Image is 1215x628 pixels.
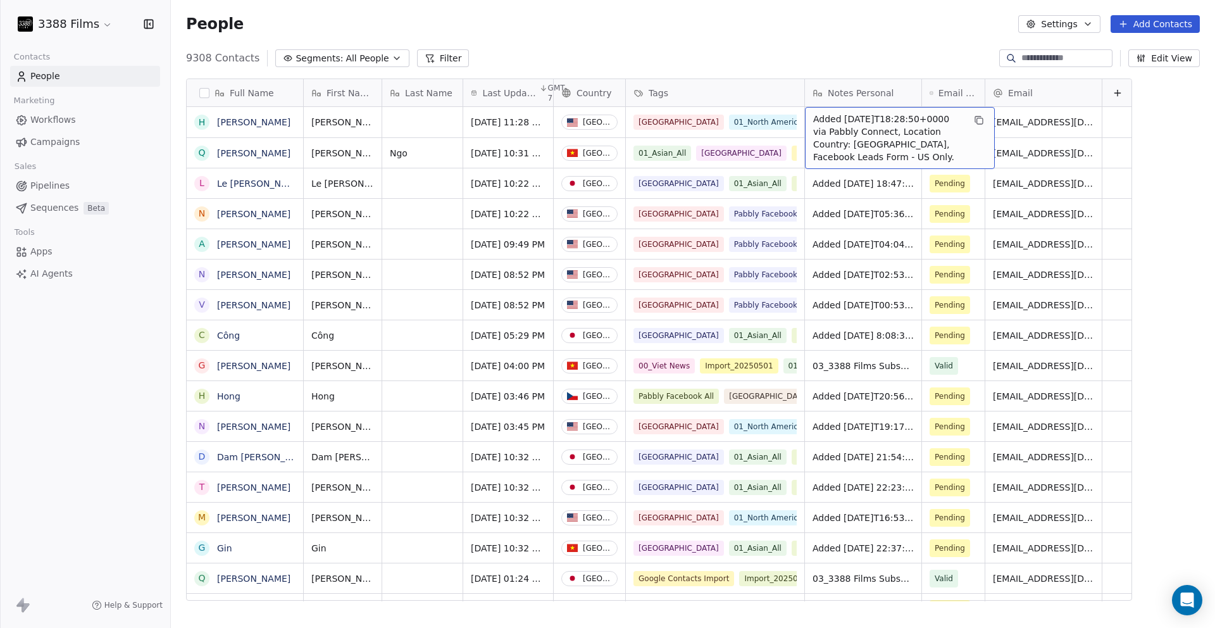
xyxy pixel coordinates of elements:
[813,512,914,524] span: Added [DATE]T16:53:06+0000 via Pabbly Connect, Location Country: [GEOGRAPHIC_DATA], Facebook Lead...
[10,263,160,284] a: AI Agents
[935,481,965,494] span: Pending
[993,572,1094,585] span: [EMAIL_ADDRESS][DOMAIN_NAME]
[729,206,816,222] span: Pabbly Facebook US
[311,360,374,372] span: [PERSON_NAME]
[729,328,787,343] span: 01_Asian_All
[346,52,389,65] span: All People
[935,329,965,342] span: Pending
[199,237,205,251] div: A
[792,146,892,161] span: Google Contacts Import
[217,209,290,219] a: [PERSON_NAME]
[792,480,860,495] span: Pabbly Website
[583,392,612,401] div: [GEOGRAPHIC_DATA]
[405,87,452,99] span: Last Name
[199,420,205,433] div: N
[311,481,374,494] span: [PERSON_NAME]
[217,422,290,432] a: [PERSON_NAME]
[583,361,612,370] div: [GEOGRAPHIC_DATA]
[304,107,1133,601] div: grid
[792,541,860,556] span: Pabbly Website
[296,52,343,65] span: Segments:
[186,51,259,66] span: 9308 Contacts
[471,116,545,129] span: [DATE] 11:28 AM
[311,329,374,342] span: Công
[935,542,965,555] span: Pending
[199,541,206,555] div: G
[729,419,821,434] span: 01_North America_All
[471,238,545,251] span: [DATE] 09:49 PM
[813,420,914,433] span: Added [DATE]T19:17:30+0000 via Pabbly Connect, Location Country: [GEOGRAPHIC_DATA], Facebook Lead...
[993,451,1094,463] span: [EMAIL_ADDRESS][DOMAIN_NAME]
[198,572,205,585] div: Q
[230,87,274,99] span: Full Name
[463,79,553,106] div: Last Updated DateGMT-7
[471,542,545,555] span: [DATE] 10:32 AM
[311,208,374,220] span: [PERSON_NAME]
[633,328,724,343] span: [GEOGRAPHIC_DATA]
[993,208,1094,220] span: [EMAIL_ADDRESS][DOMAIN_NAME]
[311,147,374,160] span: [PERSON_NAME]
[633,176,724,191] span: [GEOGRAPHIC_DATA]
[217,148,290,158] a: [PERSON_NAME]
[199,329,205,342] div: C
[993,299,1094,311] span: [EMAIL_ADDRESS][DOMAIN_NAME]
[633,419,724,434] span: [GEOGRAPHIC_DATA]
[583,331,612,340] div: [GEOGRAPHIC_DATA]
[813,390,914,403] span: Added [DATE]T20:56:28+0000 via Pabbly Connect, Location Country: [GEOGRAPHIC_DATA], Facebook Lead...
[471,208,545,220] span: [DATE] 10:22 AM
[633,267,724,282] span: [GEOGRAPHIC_DATA]
[311,238,374,251] span: [PERSON_NAME]
[18,16,33,32] img: 3388Films_Logo_White.jpg
[935,238,965,251] span: Pending
[935,451,965,463] span: Pending
[198,146,205,160] div: Q
[311,268,374,281] span: [PERSON_NAME]
[390,147,455,160] span: Ngo
[813,113,964,163] span: Added [DATE]T18:28:50+0000 via Pabbly Connect, Location Country: [GEOGRAPHIC_DATA], Facebook Lead...
[217,574,290,584] a: [PERSON_NAME]
[199,480,205,494] div: T
[1172,585,1202,615] div: Open Intercom Messenger
[583,270,612,279] div: [GEOGRAPHIC_DATA]
[471,268,545,281] span: [DATE] 08:52 PM
[993,512,1094,524] span: [EMAIL_ADDRESS][DOMAIN_NAME]
[217,300,290,310] a: [PERSON_NAME]
[554,79,625,106] div: Country
[935,208,965,220] span: Pending
[327,87,374,99] span: First Name
[813,572,914,585] span: 03_3388 Films Subscribers_AllPages_20241028OnWard, Location Country: [GEOGRAPHIC_DATA], Date: [DA...
[729,449,787,465] span: 01_Asian_All
[633,389,719,404] span: Pabbly Facebook All
[10,132,160,153] a: Campaigns
[199,450,206,463] div: D
[417,49,470,67] button: Filter
[583,513,612,522] div: [GEOGRAPHIC_DATA]
[993,390,1094,403] span: [EMAIL_ADDRESS][DOMAIN_NAME]
[935,177,965,190] span: Pending
[993,147,1094,160] span: [EMAIL_ADDRESS][DOMAIN_NAME]
[382,79,463,106] div: Last Name
[792,176,860,191] span: Pabbly Website
[30,179,70,192] span: Pipelines
[993,268,1094,281] span: [EMAIL_ADDRESS][DOMAIN_NAME]
[217,179,304,189] a: Le [PERSON_NAME]
[10,241,160,262] a: Apps
[10,175,160,196] a: Pipelines
[471,451,545,463] span: [DATE] 10:32 AM
[30,135,80,149] span: Campaigns
[199,177,204,190] div: L
[935,299,965,311] span: Pending
[217,482,290,493] a: [PERSON_NAME]
[471,360,545,372] span: [DATE] 04:00 PM
[583,301,612,310] div: [GEOGRAPHIC_DATA]
[813,208,914,220] span: Added [DATE]T05:36:01+0000 via Pabbly Connect, Location Country: [GEOGRAPHIC_DATA], Facebook Lead...
[311,177,374,190] span: Le [PERSON_NAME]
[217,513,290,523] a: [PERSON_NAME]
[813,299,914,311] span: Added [DATE]T00:53:21+0000 via Pabbly Connect, Location Country: [GEOGRAPHIC_DATA], Facebook Lead...
[993,329,1094,342] span: [EMAIL_ADDRESS][DOMAIN_NAME]
[198,511,206,524] div: M
[199,207,205,220] div: N
[1008,87,1033,99] span: Email
[783,358,841,374] span: 01_Asian_All
[935,512,965,524] span: Pending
